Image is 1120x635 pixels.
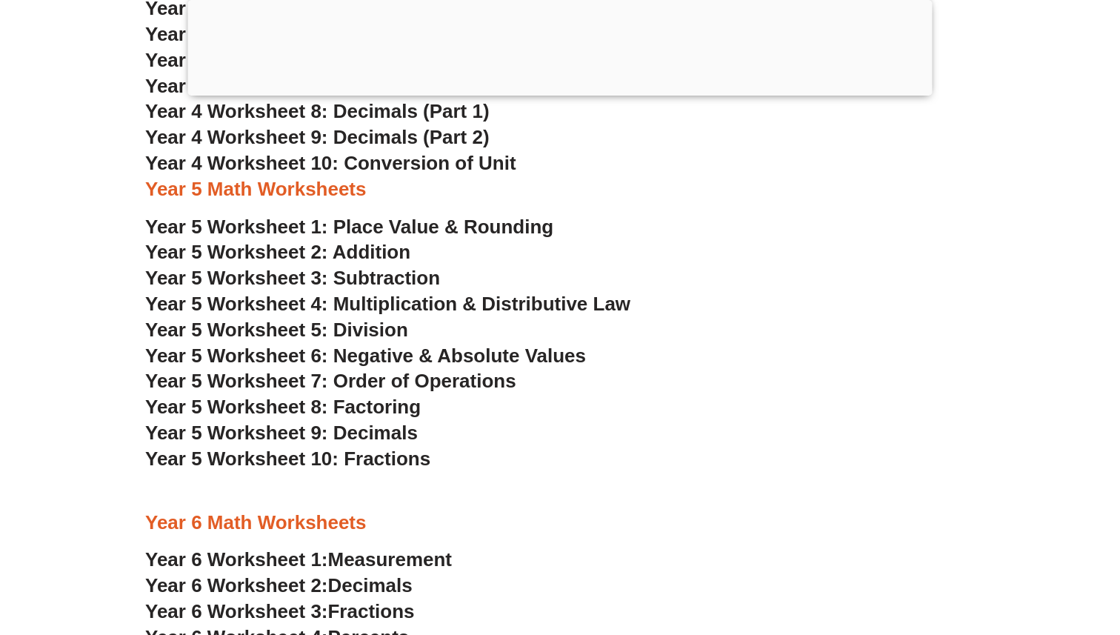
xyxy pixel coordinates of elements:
iframe: Chat Widget [866,468,1120,635]
span: Fractions [328,600,415,622]
a: Year 4 Worksheet 5: Multiplication [145,23,457,45]
a: Year 5 Worksheet 2: Addition [145,241,410,263]
span: Year 6 Worksheet 1: [145,548,328,571]
a: Year 6 Worksheet 3:Fractions [145,600,414,622]
a: Year 4 Worksheet 6: Division [145,49,408,71]
a: Year 6 Worksheet 1:Measurement [145,548,452,571]
h3: Year 5 Math Worksheets [145,177,975,202]
a: Year 4 Worksheet 8: Decimals (Part 1) [145,100,490,122]
a: Year 5 Worksheet 9: Decimals [145,422,418,444]
a: Year 5 Worksheet 1: Place Value & Rounding [145,216,553,238]
span: Measurement [328,548,453,571]
a: Year 5 Worksheet 4: Multiplication & Distributive Law [145,293,630,315]
span: Year 6 Worksheet 2: [145,574,328,596]
a: Year 5 Worksheet 10: Fractions [145,448,430,470]
a: Year 5 Worksheet 6: Negative & Absolute Values [145,345,586,367]
span: Decimals [328,574,413,596]
a: Year 5 Worksheet 7: Order of Operations [145,370,516,392]
a: Year 5 Worksheet 5: Division [145,319,408,341]
a: Year 4 Worksheet 7: Fractions [145,75,420,97]
a: Year 4 Worksheet 9: Decimals (Part 2) [145,126,490,148]
a: Year 4 Worksheet 10: Conversion of Unit [145,152,516,174]
a: Year 6 Worksheet 2:Decimals [145,574,413,596]
h3: Year 6 Math Worksheets [145,511,975,536]
span: Year 6 Worksheet 3: [145,600,328,622]
a: Year 5 Worksheet 8: Factoring [145,396,421,418]
a: Year 5 Worksheet 3: Subtraction [145,267,440,289]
